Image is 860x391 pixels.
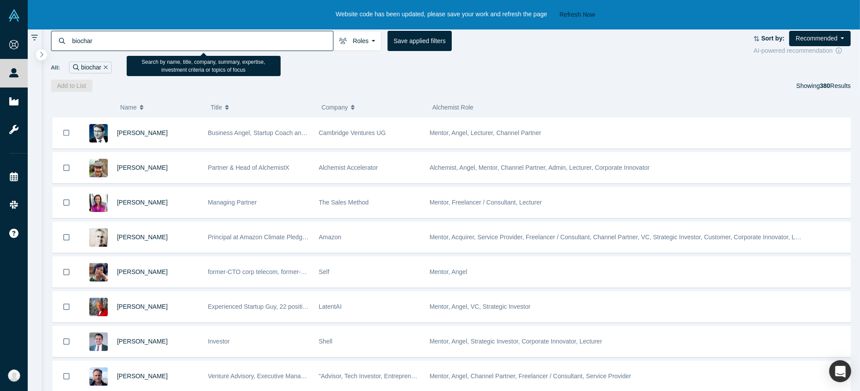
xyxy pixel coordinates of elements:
span: Mentor, Angel, Lecturer, Channel Partner [430,129,542,136]
span: Principal at Amazon Climate Pledge Fund [208,234,322,241]
a: [PERSON_NAME] [117,199,168,206]
strong: 380 [820,82,830,89]
button: Save applied filters [388,31,452,51]
button: Bookmark [53,153,80,183]
div: AI-powered recommendation [754,46,851,55]
span: Company [322,98,348,117]
img: Alchemist Vault Logo [8,9,20,22]
span: Partner & Head of AlchemistX [208,164,289,171]
span: Experienced Startup Guy, 22 positive exits to date [208,303,344,310]
button: Name [120,98,201,117]
button: Bookmark [53,117,80,148]
a: [PERSON_NAME] [117,268,168,275]
span: Alchemist Role [432,104,473,111]
img: Bruce Graham's Profile Image [89,298,108,316]
span: Title [211,98,222,117]
span: Mentor, Angel [430,268,468,275]
img: Vikas Gupta's Profile Image [89,333,108,351]
img: Tomokazu Toyoumi's Account [8,369,20,382]
span: Alchemist, Angel, Mentor, Channel Partner, Admin, Lecturer, Corporate Innovator [430,164,650,171]
span: Self [319,268,329,275]
span: All: [51,63,60,72]
span: Mentor, Angel, Strategic Investor, Corporate Innovator, Lecturer [430,338,602,345]
button: Bookmark [53,187,80,218]
button: Bookmark [53,292,80,322]
button: Bookmark [53,326,80,357]
a: [PERSON_NAME] [117,164,168,171]
span: Managing Partner [208,199,257,206]
div: biochar [69,62,112,73]
span: Results [820,82,851,89]
button: Title [211,98,312,117]
button: Recommended [789,31,851,46]
span: Cambridge Ventures UG [319,129,386,136]
input: Search by name, title, company, summary, expertise, investment criteria or topics of focus [71,30,333,51]
span: The Sales Method [319,199,369,206]
span: Mentor, Acquirer, Service Provider, Freelancer / Consultant, Channel Partner, VC, Strategic Inves... [430,234,815,241]
img: Marjorie Hsu's Profile Image [89,263,108,281]
div: Showing [796,80,851,92]
button: Bookmark [53,257,80,287]
img: Whitney Sales's Profile Image [89,194,108,212]
span: "Advisor, Tech Investor, Entrepreneur" [319,373,422,380]
span: Venture Advisory, Executive Management, VC [208,373,333,380]
span: Business Angel, Startup Coach and best-selling author [208,129,357,136]
button: Refresh Now [556,9,598,20]
a: [PERSON_NAME] [117,338,168,345]
img: Ian Bergman's Profile Image [89,159,108,177]
img: Nick Ellis's Profile Image [89,228,108,247]
a: [PERSON_NAME] [117,373,168,380]
button: Roles [333,31,381,51]
a: [PERSON_NAME] [117,303,168,310]
span: Name [120,98,136,117]
span: Mentor, Freelancer / Consultant, Lecturer [430,199,542,206]
img: Thomas Vogel's Profile Image [89,367,108,386]
strong: Sort by: [761,35,785,42]
button: Remove Filter [101,62,108,73]
span: former-CTO corp telecom, former-CRO startup, board member and advisor, strategic technical busine... [208,268,546,275]
img: Martin Giese's Profile Image [89,124,108,143]
button: Add to List [51,80,92,92]
span: Mentor, Angel, Channel Partner, Freelancer / Consultant, Service Provider [430,373,631,380]
button: Company [322,98,423,117]
span: LatentAI [319,303,342,310]
span: Mentor, Angel, VC, Strategic Investor [430,303,531,310]
span: Amazon [319,234,341,241]
span: Investor [208,338,230,345]
a: [PERSON_NAME] [117,234,168,241]
button: Bookmark [53,222,80,252]
a: [PERSON_NAME] [117,129,168,136]
span: Alchemist Accelerator [319,164,378,171]
span: Shell [319,338,333,345]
